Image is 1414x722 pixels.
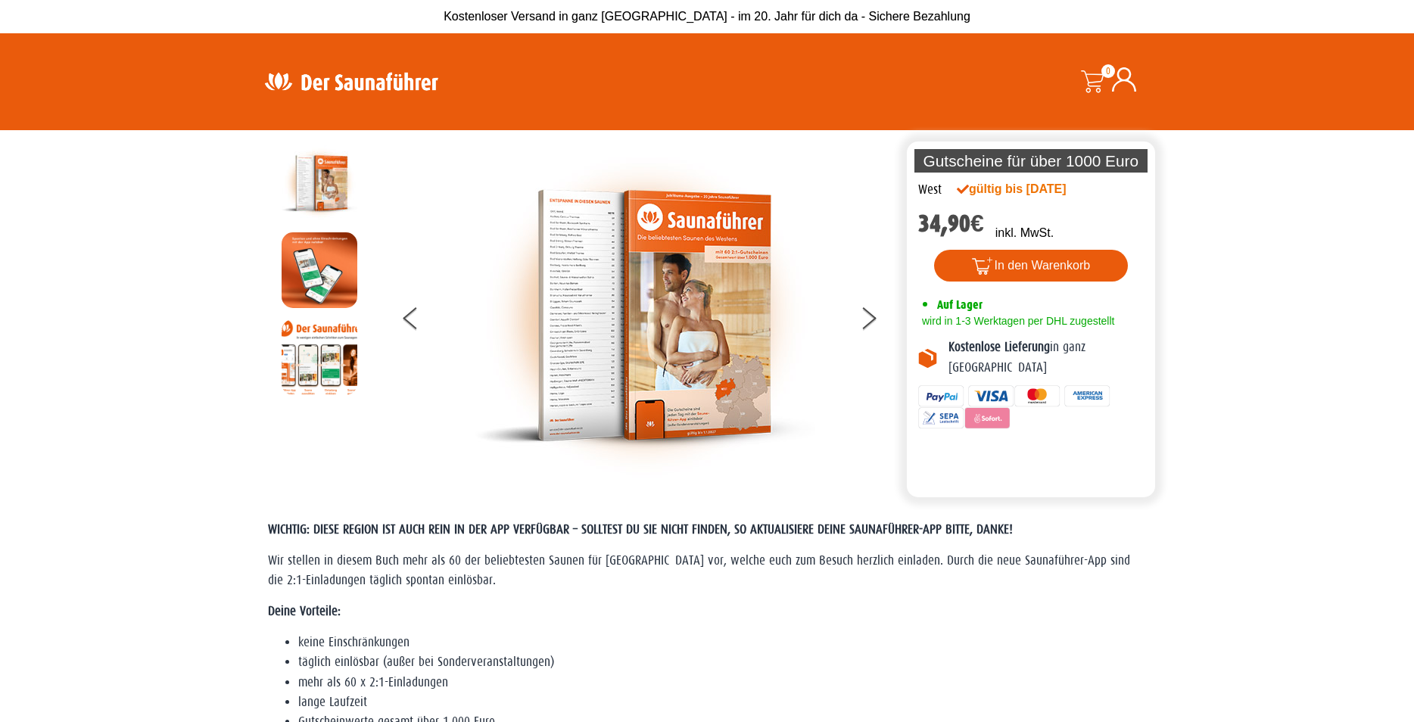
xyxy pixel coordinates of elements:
[282,319,357,395] img: Anleitung7tn
[444,10,970,23] span: Kostenloser Versand in ganz [GEOGRAPHIC_DATA] - im 20. Jahr für dich da - Sichere Bezahlung
[298,652,1146,672] li: täglich einlösbar (außer bei Sonderveranstaltungen)
[268,522,1013,537] span: WICHTIG: DIESE REGION IST AUCH REIN IN DER APP VERFÜGBAR – SOLLTEST DU SIE NICHT FINDEN, SO AKTUA...
[970,210,984,238] span: €
[475,145,815,486] img: der-saunafuehrer-2025-west
[268,604,341,618] strong: Deine Vorteile:
[918,180,942,200] div: West
[298,633,1146,652] li: keine Einschränkungen
[282,145,357,221] img: der-saunafuehrer-2025-west
[937,297,983,312] span: Auf Lager
[957,180,1099,198] div: gültig bis [DATE]
[934,250,1129,282] button: In den Warenkorb
[282,232,357,308] img: MOCKUP-iPhone_regional
[1101,64,1115,78] span: 0
[995,224,1054,242] p: inkl. MwSt.
[948,338,1144,378] p: in ganz [GEOGRAPHIC_DATA]
[298,692,1146,712] li: lange Laufzeit
[948,340,1050,354] b: Kostenlose Lieferung
[914,149,1148,173] p: Gutscheine für über 1000 Euro
[918,315,1114,327] span: wird in 1-3 Werktagen per DHL zugestellt
[298,673,1146,692] li: mehr als 60 x 2:1-Einladungen
[918,210,984,238] bdi: 34,90
[268,553,1130,587] span: Wir stellen in diesem Buch mehr als 60 der beliebtesten Saunen für [GEOGRAPHIC_DATA] vor, welche ...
